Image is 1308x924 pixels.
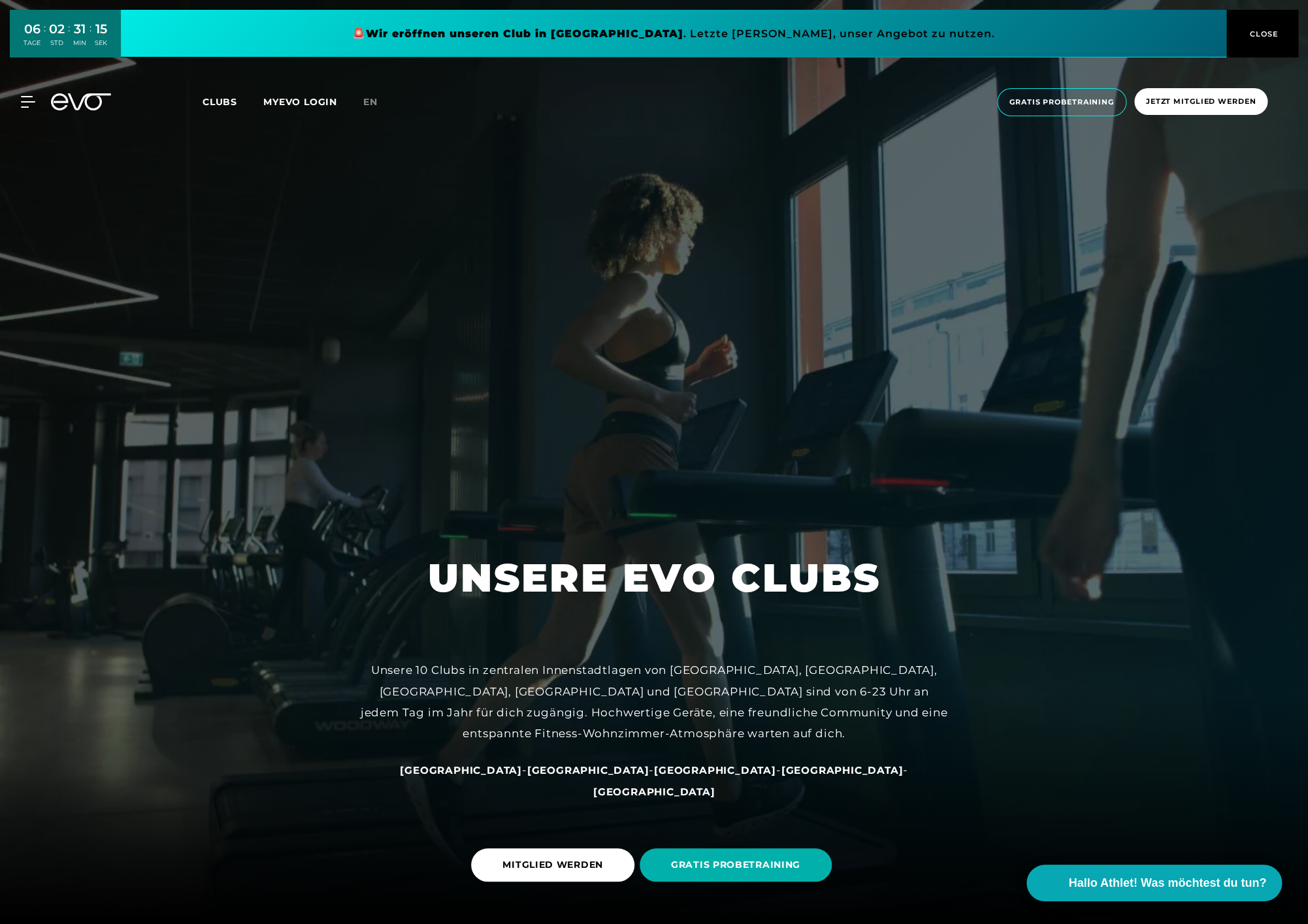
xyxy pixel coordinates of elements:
div: - - - - [360,759,948,802]
a: Jetzt Mitglied werden [1130,88,1271,116]
span: MITGLIED WERDEN [502,858,603,872]
a: GRATIS PROBETRAINING [640,838,837,891]
div: : [90,21,91,56]
a: [GEOGRAPHIC_DATA] [781,763,903,776]
button: CLOSE [1226,10,1298,57]
div: : [44,21,46,56]
span: Clubs [203,96,237,108]
a: Gratis Probetraining [993,88,1130,116]
div: STD [49,39,65,48]
span: Hallo Athlet! Was möchtest du tun? [1068,874,1266,892]
span: [GEOGRAPHIC_DATA] [593,786,715,798]
div: TAGE [24,39,41,48]
button: Hallo Athlet! Was möchtest du tun? [1026,865,1282,901]
div: SEK [95,39,107,48]
div: : [68,21,70,56]
a: MITGLIED WERDEN [471,838,640,891]
a: [GEOGRAPHIC_DATA] [400,763,522,776]
div: 02 [49,20,65,39]
h1: UNSERE EVO CLUBS [428,552,881,603]
a: MYEVO LOGIN [263,96,337,108]
div: MIN [73,39,86,48]
div: 06 [24,20,41,39]
a: en [363,95,393,110]
a: [GEOGRAPHIC_DATA] [654,763,776,776]
a: Clubs [203,95,263,108]
a: [GEOGRAPHIC_DATA] [593,785,715,798]
a: [GEOGRAPHIC_DATA] [527,763,649,776]
div: 15 [95,20,107,39]
div: Unsere 10 Clubs in zentralen Innenstadtlagen von [GEOGRAPHIC_DATA], [GEOGRAPHIC_DATA], [GEOGRAPHI... [360,660,948,744]
span: CLOSE [1247,28,1279,40]
span: Gratis Probetraining [1009,97,1114,108]
span: en [363,96,378,108]
span: GRATIS PROBETRAINING [671,858,800,872]
div: 31 [73,20,86,39]
span: Jetzt Mitglied werden [1146,96,1256,107]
